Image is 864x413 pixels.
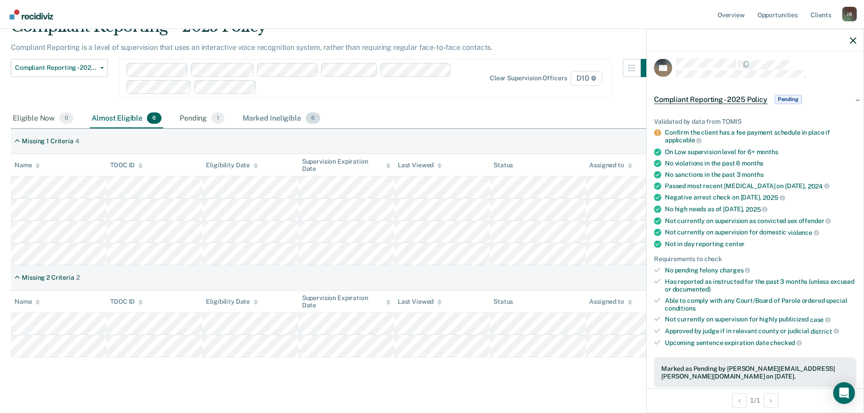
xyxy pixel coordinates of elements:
[22,274,74,282] div: Missing 2 Criteria
[22,137,73,145] div: Missing 1 Criteria
[746,205,767,213] span: 2025
[571,71,602,86] span: D10
[206,298,258,306] div: Eligibility Date
[799,217,831,224] span: offender
[764,393,778,408] button: Next Opportunity
[110,161,143,169] div: TDOC ID
[589,161,632,169] div: Assigned to
[810,327,839,335] span: district
[788,228,819,236] span: violence
[11,43,493,52] p: Compliant Reporting is a level of supervision that uses an interactive voice recognition system, ...
[15,161,40,169] div: Name
[10,10,53,19] img: Recidiviz
[665,194,856,202] div: Negative arrest check on [DATE],
[490,74,567,82] div: Clear supervision officers
[833,382,855,404] div: Open Intercom Messenger
[665,159,856,167] div: No violations in the past 6
[665,339,856,347] div: Upcoming sentence expiration date
[654,117,856,125] div: Validated by data from TOMIS
[15,64,97,72] span: Compliant Reporting - 2025 Policy
[178,109,226,129] div: Pending
[842,7,857,21] button: Profile dropdown button
[206,161,258,169] div: Eligibility Date
[665,148,856,155] div: On Low supervision level for 6+
[665,266,856,274] div: No pending felony
[665,296,856,312] div: Able to comply with any Court/Board of Parole ordered special
[665,182,856,190] div: Passed most recent [MEDICAL_DATA] on [DATE],
[11,109,75,129] div: Eligible Now
[398,161,442,169] div: Last Viewed
[665,228,856,237] div: Not currently on supervision for domestic
[775,95,802,104] span: Pending
[398,298,442,306] div: Last Viewed
[665,217,856,225] div: Not currently on supervision as convicted sex
[732,393,747,408] button: Previous Opportunity
[665,304,696,311] span: conditions
[647,85,864,114] div: Compliant Reporting - 2025 PolicyPending
[665,129,856,144] div: Confirm the client has a fee payment schedule in place if applicable
[90,109,163,129] div: Almost Eligible
[654,255,856,262] div: Requirements to check
[306,112,320,124] span: 6
[665,316,856,324] div: Not currently on supervision for highly publicized
[241,109,322,129] div: Marked Ineligible
[665,170,856,178] div: No sanctions in the past 3
[211,112,225,124] span: 1
[589,298,632,306] div: Assigned to
[147,112,161,124] span: 6
[808,182,830,189] span: 2024
[757,148,778,155] span: months
[665,240,856,248] div: Not in day reporting
[763,194,785,201] span: 2025
[725,240,745,247] span: center
[654,95,767,104] span: Compliant Reporting - 2025 Policy
[302,294,391,310] div: Supervision Expiration Date
[810,316,830,323] span: case
[742,159,763,166] span: months
[673,285,711,292] span: documented)
[15,298,40,306] div: Name
[75,137,79,145] div: 4
[742,170,763,178] span: months
[302,158,391,173] div: Supervision Expiration Date
[661,365,849,380] div: Marked as Pending by [PERSON_NAME][EMAIL_ADDRESS][PERSON_NAME][DOMAIN_NAME] on [DATE].
[110,298,143,306] div: TDOC ID
[647,388,864,412] div: 1 / 1
[770,339,802,346] span: checked
[842,7,857,21] div: J B
[720,267,751,274] span: charges
[493,161,513,169] div: Status
[11,17,659,43] div: Compliant Reporting - 2025 Policy
[665,327,856,335] div: Approved by judge if in relevant county or judicial
[665,205,856,213] div: No high needs as of [DATE],
[76,274,80,282] div: 2
[665,278,856,293] div: Has reported as instructed for the past 3 months (unless excused or
[59,112,73,124] span: 0
[493,298,513,306] div: Status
